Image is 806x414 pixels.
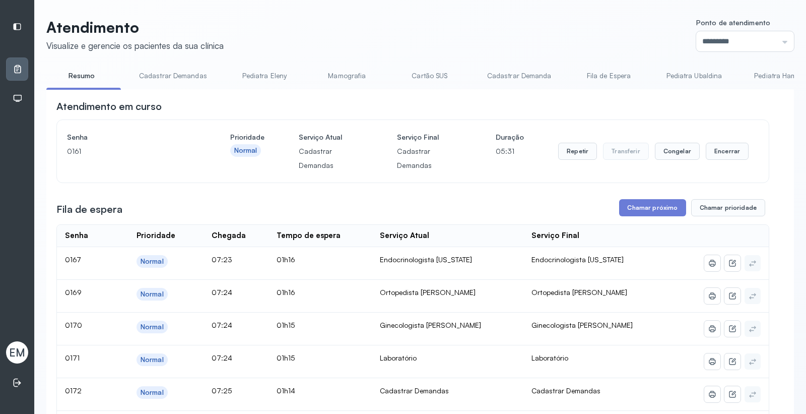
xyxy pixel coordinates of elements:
a: Pediatra Ubaldina [656,68,732,84]
div: Normal [141,388,164,397]
p: Atendimento [46,18,224,36]
div: Normal [234,146,257,155]
span: 01h14 [277,386,295,395]
span: 01h16 [277,255,295,264]
button: Repetir [558,143,597,160]
span: EM [9,346,25,359]
div: Ginecologista [PERSON_NAME] [380,321,515,330]
div: Normal [141,257,164,266]
div: Serviço Final [531,231,579,241]
span: 0170 [65,321,82,329]
h4: Serviço Atual [299,130,363,144]
button: Congelar [655,143,700,160]
div: Laboratório [380,353,515,363]
a: Fila de Espera [574,68,644,84]
div: Endocrinologista [US_STATE] [380,255,515,264]
a: Cadastrar Demandas [129,68,217,84]
p: Cadastrar Demandas [299,144,363,172]
div: Serviço Atual [380,231,429,241]
h4: Duração [496,130,524,144]
h3: Fila de espera [56,202,122,216]
h4: Serviço Final [397,130,461,144]
span: 0172 [65,386,82,395]
span: Endocrinologista [US_STATE] [531,255,624,264]
span: Laboratório [531,353,568,362]
span: 0169 [65,288,82,297]
p: 0161 [67,144,196,158]
h4: Prioridade [230,130,264,144]
span: 07:23 [212,255,232,264]
span: Ortopedista [PERSON_NAME] [531,288,627,297]
a: Cartão SUS [394,68,465,84]
span: Cadastrar Demandas [531,386,600,395]
div: Chegada [212,231,246,241]
span: 0167 [65,255,81,264]
a: Resumo [46,68,117,84]
span: 01h15 [277,321,295,329]
span: Ginecologista [PERSON_NAME] [531,321,633,329]
div: Normal [141,323,164,331]
div: Visualize e gerencie os pacientes da sua clínica [46,40,224,51]
span: 07:24 [212,321,232,329]
h3: Atendimento em curso [56,99,162,113]
div: Ortopedista [PERSON_NAME] [380,288,515,297]
span: 07:24 [212,353,232,362]
a: Mamografia [312,68,382,84]
h4: Senha [67,130,196,144]
a: Cadastrar Demanda [477,68,562,84]
p: 05:31 [496,144,524,158]
div: Tempo de espera [277,231,341,241]
span: 07:25 [212,386,232,395]
p: Cadastrar Demandas [397,144,461,172]
div: Normal [141,356,164,364]
button: Chamar próximo [619,199,686,216]
div: Prioridade [137,231,175,241]
div: Normal [141,290,164,299]
button: Encerrar [706,143,749,160]
div: Cadastrar Demandas [380,386,515,395]
a: Pediatra Eleny [229,68,300,84]
button: Transferir [603,143,649,160]
span: 0171 [65,353,80,362]
span: 07:24 [212,288,232,297]
div: Senha [65,231,88,241]
span: 01h16 [277,288,295,297]
span: Ponto de atendimento [696,18,770,27]
span: 01h15 [277,353,295,362]
button: Chamar prioridade [691,199,766,216]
